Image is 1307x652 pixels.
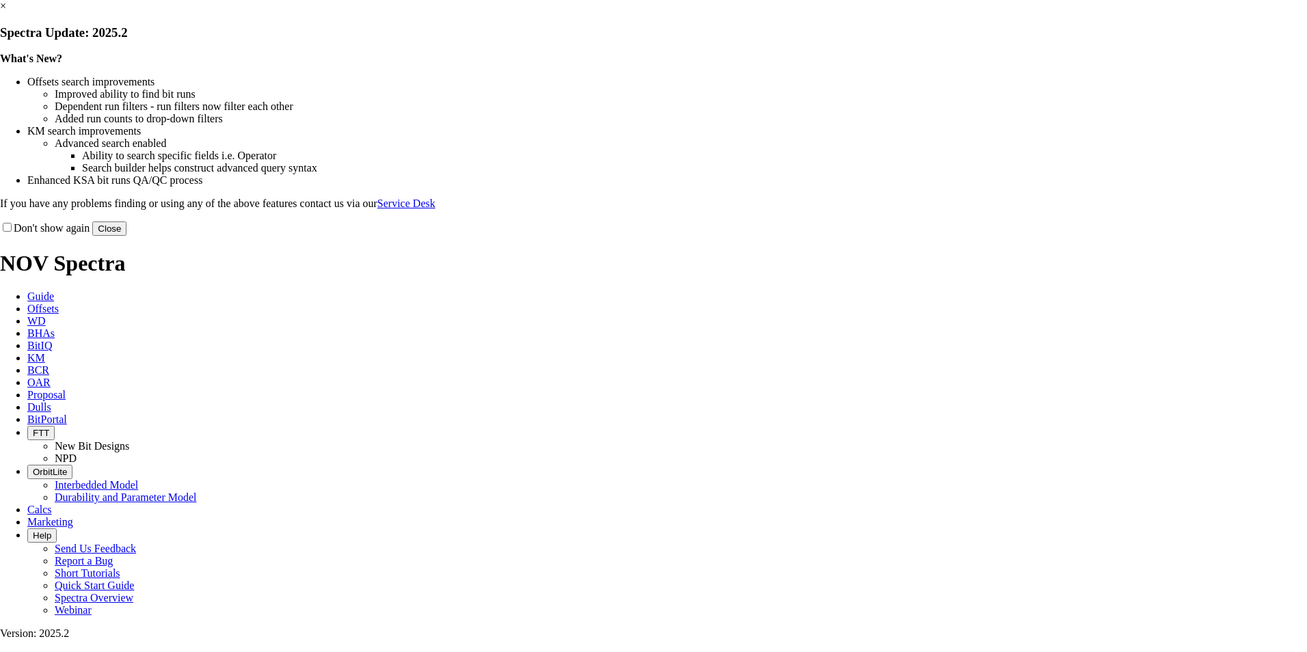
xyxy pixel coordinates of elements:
[55,604,92,616] a: Webinar
[27,413,67,425] span: BitPortal
[55,452,77,464] a: NPD
[27,352,45,364] span: KM
[55,113,1307,125] li: Added run counts to drop-down filters
[27,504,52,515] span: Calcs
[27,401,51,413] span: Dulls
[27,290,54,302] span: Guide
[27,364,49,376] span: BCR
[27,327,55,339] span: BHAs
[27,125,1307,137] li: KM search improvements
[3,223,12,232] input: Don't show again
[55,567,120,579] a: Short Tutorials
[55,580,134,591] a: Quick Start Guide
[33,428,49,438] span: FTT
[33,467,67,477] span: OrbitLite
[55,100,1307,113] li: Dependent run filters - run filters now filter each other
[55,440,129,452] a: New Bit Designs
[27,315,46,327] span: WD
[27,340,52,351] span: BitIQ
[55,491,197,503] a: Durability and Parameter Model
[27,377,51,388] span: OAR
[27,76,1307,88] li: Offsets search improvements
[55,543,136,554] a: Send Us Feedback
[55,479,138,491] a: Interbedded Model
[55,88,1307,100] li: Improved ability to find bit runs
[92,221,126,236] button: Close
[55,555,113,567] a: Report a Bug
[55,137,1307,150] li: Advanced search enabled
[82,162,1307,174] li: Search builder helps construct advanced query syntax
[33,530,51,541] span: Help
[27,389,66,400] span: Proposal
[27,303,59,314] span: Offsets
[82,150,1307,162] li: Ability to search specific fields i.e. Operator
[55,592,133,603] a: Spectra Overview
[377,198,435,209] a: Service Desk
[27,174,1307,187] li: Enhanced KSA bit runs QA/QC process
[27,516,73,528] span: Marketing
